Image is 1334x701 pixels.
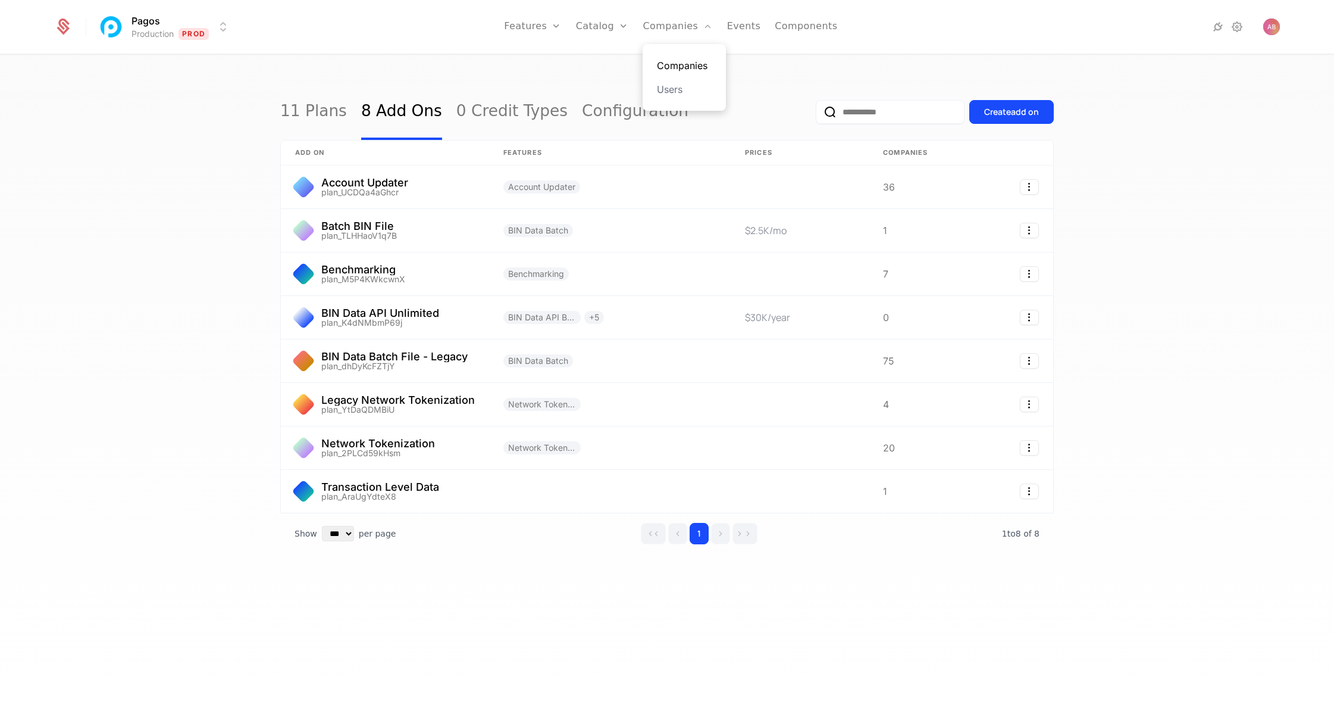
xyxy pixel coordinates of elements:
a: 11 Plans [280,84,347,140]
th: Features [489,141,731,166]
button: Open user button [1263,18,1280,35]
span: Show [295,528,317,540]
button: Select action [1020,353,1039,369]
button: Select action [1020,179,1039,195]
button: Go to first page [641,523,666,544]
th: add on [281,141,489,166]
div: Table pagination [280,513,1054,554]
a: Companies [657,58,712,73]
span: 8 [1002,529,1039,538]
button: Createadd on [969,100,1054,124]
div: Page navigation [641,523,757,544]
button: Go to page 1 [690,523,709,544]
a: 0 Credit Types [456,84,568,140]
span: Pagos [131,14,160,28]
span: 1 to 8 of [1002,529,1034,538]
button: Select action [1020,484,1039,499]
th: Companies [869,141,964,166]
button: Select action [1020,440,1039,456]
button: Go to previous page [668,523,687,544]
a: Users [657,82,712,96]
button: Select action [1020,397,1039,412]
a: 8 Add Ons [361,84,442,140]
div: Production [131,28,174,40]
img: Pagos [97,13,126,41]
button: Select action [1020,223,1039,238]
th: Prices [731,141,869,166]
div: Create add on [984,106,1039,118]
button: Select action [1020,266,1039,282]
span: per page [359,528,396,540]
button: Select action [1020,310,1039,325]
a: Settings [1230,20,1244,34]
button: Go to next page [711,523,730,544]
img: Andy Barker [1263,18,1280,35]
a: Configuration [582,84,688,140]
button: Select environment [101,14,230,40]
button: Go to last page [732,523,757,544]
span: Prod [179,28,209,40]
select: Select page size [322,526,354,541]
a: Integrations [1211,20,1225,34]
